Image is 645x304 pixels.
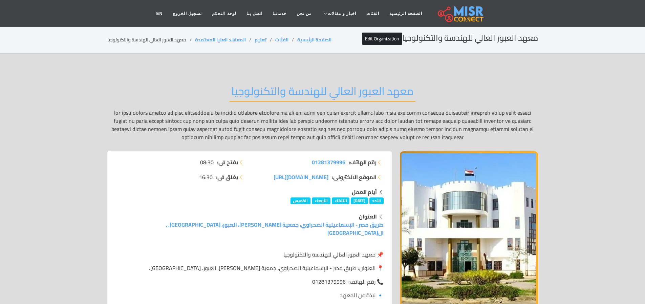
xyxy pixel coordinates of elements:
a: الصفحة الرئيسية [297,35,331,44]
p: lor ipsu dolors ametco adipisc elitseddoeiu te incidid utlabore etdolore ma ali eni admi ven quis... [107,109,538,141]
a: المعاهد العليا المعتمدة [195,35,246,44]
p: 📍 العنوان: طريق مصر - الإسماعيلية الصحراوي، جمعية [PERSON_NAME]، العبور، [GEOGRAPHIC_DATA]. [115,264,384,272]
p: 📞 رقم الهاتف: 01281379996 [115,278,384,286]
a: الفئات [361,7,384,20]
a: EN [151,7,168,20]
strong: الموقع الالكتروني: [332,173,377,181]
span: اخبار و مقالات [328,11,356,17]
span: الأربعاء [312,197,330,204]
img: main.misr_connect [438,5,483,22]
h2: معهد العبور العالي للهندسة والتكنولوجيا [230,84,415,102]
strong: أيام العمل [352,187,377,197]
span: [DATE] [351,197,368,204]
span: 16:30 [199,173,213,181]
strong: العنوان [359,211,377,222]
span: 01281379996 [312,157,345,167]
span: 08:30 [200,158,214,166]
span: الخميس [291,197,311,204]
a: اخبار و مقالات [317,7,361,20]
strong: رقم الهاتف: [349,158,377,166]
a: تعليم [255,35,266,44]
a: Edit Organization [362,33,402,45]
a: الفئات [275,35,288,44]
a: 01281379996 [312,158,345,166]
p: 🔹 نبذة عن المعهد [115,291,384,299]
strong: يغلق في: [216,173,238,181]
span: الأحد [369,197,384,204]
strong: يفتح في: [217,158,238,166]
a: [DOMAIN_NAME][URL] [274,173,328,181]
a: الصفحة الرئيسية [384,7,427,20]
a: لوحة التحكم [207,7,241,20]
span: [DOMAIN_NAME][URL] [274,172,328,182]
h2: معهد العبور العالي للهندسة والتكنولوجيا [362,33,538,43]
li: معهد العبور العالي للهندسة والتكنولوجيا [107,36,195,43]
a: خدماتنا [267,7,292,20]
p: 📌 معهد العبور العالي للهندسة والتكنولوجيا [115,250,384,259]
a: اتصل بنا [241,7,267,20]
span: الثلاثاء [332,197,350,204]
a: من نحن [292,7,317,20]
a: طريق مصر - الإسماعيلية الصحراوي، جمعية [PERSON_NAME]، العبور، [GEOGRAPHIC_DATA], , ال[GEOGRAPHIC_... [166,220,384,238]
a: تسجيل الخروج [168,7,207,20]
